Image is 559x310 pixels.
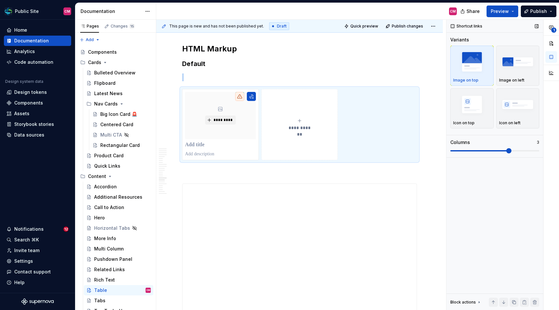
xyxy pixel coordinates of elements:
div: Contact support [14,269,51,275]
div: Variants [450,37,469,43]
img: f6f21888-ac52-4431-a6ea-009a12e2bf23.png [5,7,12,15]
div: Product Card [94,152,124,159]
span: This page is new and has not been published yet. [169,24,264,29]
a: Invite team [4,245,71,256]
div: Documentation [14,38,49,44]
button: Public SiteCM [1,4,74,18]
a: Storybook stories [4,119,71,129]
a: Call to Action [84,202,153,213]
a: Flipboard [84,78,153,88]
span: Draft [277,24,287,29]
span: Quick preview [350,24,378,29]
div: Pages [80,24,99,29]
span: Add [86,37,94,42]
div: Additional Resources [94,194,142,200]
div: Design tokens [14,89,47,95]
div: Cards [88,59,101,66]
div: Horizontal Tabs [94,225,130,231]
p: Icon on left [499,120,521,126]
img: placeholder [453,93,491,116]
div: Flipboard [94,80,115,86]
a: Data sources [4,130,71,140]
div: Code automation [14,59,53,65]
a: Additional Resources [84,192,153,202]
div: Big Icon Card 🚨 [100,111,137,117]
span: Share [466,8,480,15]
a: Hero [84,213,153,223]
a: Home [4,25,71,35]
div: Call to Action [94,204,124,211]
div: Rich Text [94,277,115,283]
div: Columns [450,139,470,146]
button: Search ⌘K [4,235,71,245]
div: Hero [94,215,105,221]
div: Assets [14,110,29,117]
div: More Info [94,235,116,242]
div: Components [88,49,117,55]
a: Product Card [84,150,153,161]
a: Latest News [84,88,153,99]
button: Share [457,6,484,17]
div: Multi Column [94,246,124,252]
a: Centered Card [90,119,153,130]
a: Accordion [84,182,153,192]
p: Icon on top [453,120,475,126]
p: Image on top [453,78,478,83]
div: CM [147,287,150,293]
div: Centered Card [100,121,133,128]
span: 15 [129,24,135,29]
button: Notifications12 [4,224,71,234]
div: Block actions [450,298,482,307]
div: Data sources [14,132,44,138]
div: Changes [111,24,135,29]
button: Quick preview [342,22,381,31]
img: placeholder [499,93,537,116]
div: Cards [78,57,153,68]
div: Tabs [94,297,105,304]
h3: Default [182,59,417,68]
div: CM [64,9,70,14]
a: Horizontal Tabs [84,223,153,233]
h2: HTML Markup [182,44,417,54]
div: Search ⌘K [14,237,39,243]
span: Preview [491,8,509,15]
span: Publish changes [392,24,423,29]
div: Components [14,100,43,106]
a: Rectangular Card [90,140,153,150]
button: Publish [521,6,556,17]
a: Components [4,98,71,108]
div: Accordion [94,183,117,190]
a: Rich Text [84,275,153,285]
button: Preview [487,6,518,17]
div: Bulleted Overview [94,70,136,76]
div: Pushdown Panel [94,256,132,262]
span: Publish [530,8,547,15]
div: Latest News [94,90,123,97]
div: Settings [14,258,33,264]
div: Block actions [450,300,476,305]
svg: Supernova Logo [21,298,54,305]
div: Content [88,173,106,180]
div: Invite team [14,247,39,254]
span: 1 [551,28,556,33]
div: Design system data [5,79,43,84]
a: Multi CTA [90,130,153,140]
div: Content [78,171,153,182]
button: Publish changes [384,22,426,31]
button: Contact support [4,267,71,277]
button: placeholderImage on left [496,46,540,86]
a: Design tokens [4,87,71,97]
button: placeholderIcon on top [450,88,494,128]
a: Code automation [4,57,71,67]
div: Table [94,287,107,293]
button: Add [78,35,102,44]
div: Nav Cards [84,99,153,109]
div: Notifications [14,226,44,232]
a: Related Links [84,264,153,275]
div: Quick Links [94,163,120,169]
a: Quick Links [84,161,153,171]
div: Public Site [15,8,39,15]
a: Settings [4,256,71,266]
button: placeholderIcon on left [496,88,540,128]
